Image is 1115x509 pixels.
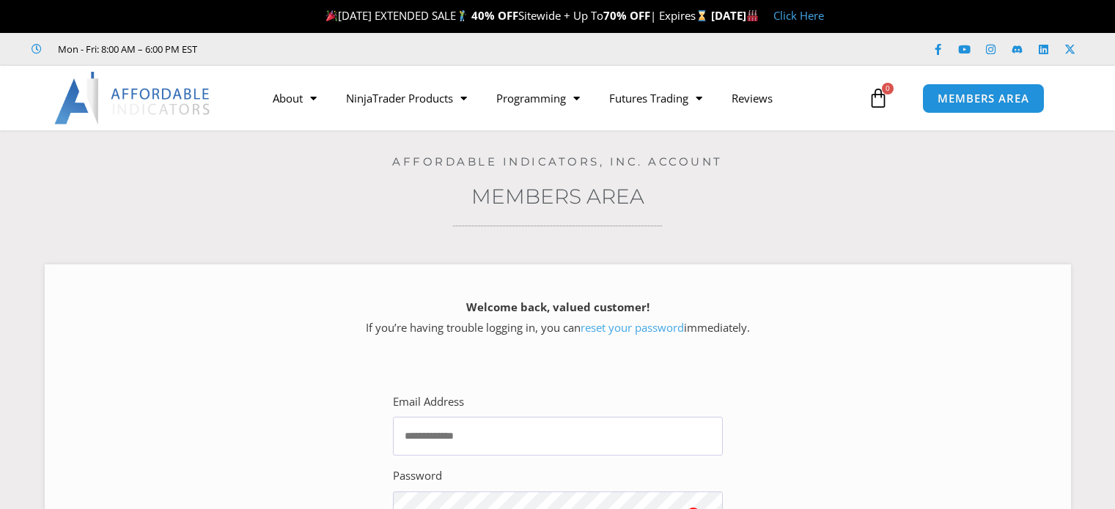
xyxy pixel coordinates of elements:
a: Futures Trading [595,81,717,115]
a: Reviews [717,81,787,115]
a: Click Here [773,8,824,23]
iframe: Customer reviews powered by Trustpilot [218,42,438,56]
span: 0 [882,83,894,94]
strong: 40% OFF [471,8,518,23]
nav: Menu [258,81,864,115]
span: [DATE] EXTENDED SALE Sitewide + Up To | Expires [323,8,711,23]
a: Programming [482,81,595,115]
a: Affordable Indicators, Inc. Account [392,155,723,168]
a: 0 [846,77,910,119]
strong: Welcome back, valued customer! [466,300,650,314]
span: MEMBERS AREA [938,93,1029,104]
img: 🎉 [326,10,337,21]
img: 🏭 [747,10,758,21]
strong: 70% OFF [603,8,650,23]
img: 🏌️‍♂️ [457,10,468,21]
strong: [DATE] [711,8,759,23]
a: NinjaTrader Products [331,81,482,115]
img: ⌛ [696,10,707,21]
span: Mon - Fri: 8:00 AM – 6:00 PM EST [54,40,197,58]
a: Members Area [471,184,644,209]
p: If you’re having trouble logging in, you can immediately. [70,297,1045,338]
img: LogoAI | Affordable Indicators – NinjaTrader [54,72,212,125]
a: reset your password [581,320,684,335]
label: Email Address [393,392,464,412]
label: Password [393,466,442,486]
a: MEMBERS AREA [922,83,1045,114]
a: About [258,81,331,115]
